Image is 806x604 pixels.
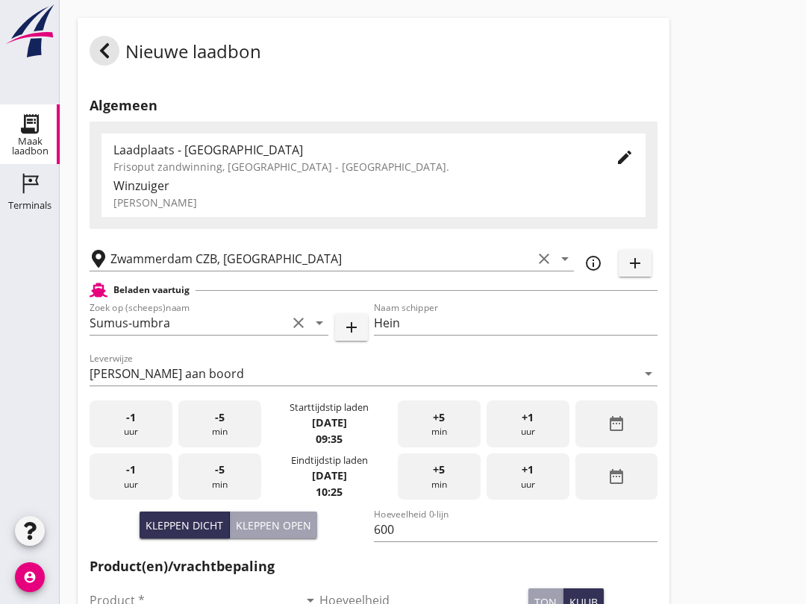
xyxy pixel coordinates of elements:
[215,462,225,478] span: -5
[312,468,347,482] strong: [DATE]
[140,512,230,538] button: Kleppen dicht
[398,400,481,447] div: min
[291,453,368,468] div: Eindtijdstip laden
[178,400,261,447] div: min
[312,415,347,430] strong: [DATE]
[398,453,481,500] div: min
[607,415,625,432] i: date_range
[90,311,287,335] input: Zoek op (scheeps)naam
[616,148,634,166] i: edit
[433,462,445,478] span: +5
[126,462,136,478] span: -1
[290,314,307,332] i: clear
[343,318,360,336] i: add
[113,177,634,195] div: Winzuiger
[584,254,602,272] i: info_outline
[8,201,51,210] div: Terminals
[215,409,225,426] span: -5
[607,468,625,485] i: date_range
[15,562,45,592] i: account_circle
[178,453,261,500] div: min
[90,95,657,116] h2: Algemeen
[310,314,328,332] i: arrow_drop_down
[522,462,534,478] span: +1
[113,159,592,174] div: Frisoput zandwinning, [GEOGRAPHIC_DATA] - [GEOGRAPHIC_DATA].
[535,250,553,268] i: clear
[126,409,136,426] span: -1
[110,247,532,271] input: Losplaats
[626,254,644,272] i: add
[556,250,574,268] i: arrow_drop_down
[236,518,311,533] div: Kleppen open
[90,556,657,576] h2: Product(en)/vrachtbepaling
[230,512,317,538] button: Kleppen open
[640,365,657,383] i: arrow_drop_down
[90,367,244,380] div: [PERSON_NAME] aan boord
[374,311,658,335] input: Naam schipper
[113,195,634,210] div: [PERSON_NAME]
[90,36,261,72] div: Nieuwe laadbon
[90,453,172,500] div: uur
[146,518,223,533] div: Kleppen dicht
[433,409,445,426] span: +5
[374,518,658,541] input: Hoeveelheid 0-lijn
[290,400,369,415] div: Starttijdstip laden
[113,283,190,297] h2: Beladen vaartuig
[316,485,343,499] strong: 10:25
[90,400,172,447] div: uur
[3,4,57,59] img: logo-small.a267ee39.svg
[487,400,569,447] div: uur
[522,409,534,426] span: +1
[316,432,343,446] strong: 09:35
[113,141,592,159] div: Laadplaats - [GEOGRAPHIC_DATA]
[487,453,569,500] div: uur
